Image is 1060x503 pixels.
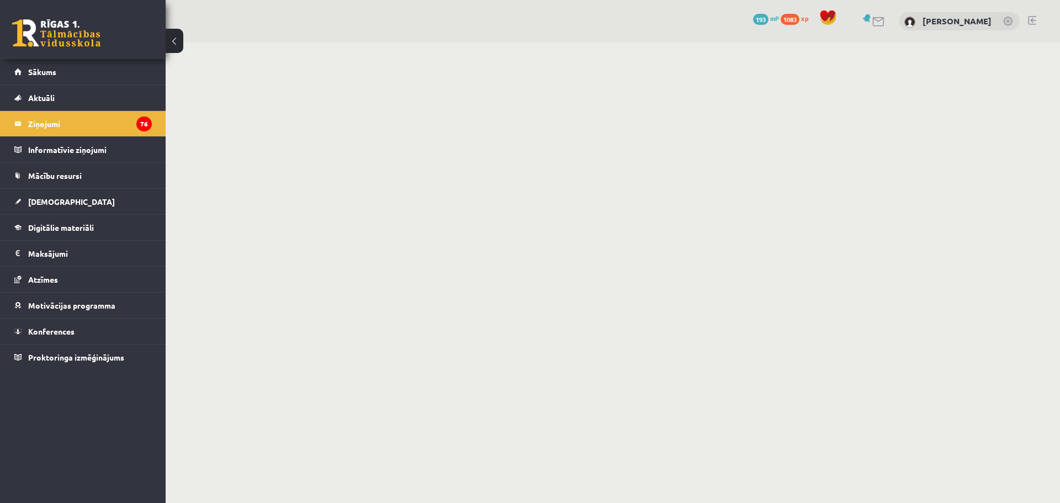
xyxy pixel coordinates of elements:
a: Mācību resursi [14,163,152,188]
a: 193 mP [753,14,779,23]
a: Aktuāli [14,85,152,110]
span: Mācību resursi [28,171,82,181]
span: mP [770,14,779,23]
legend: Maksājumi [28,241,152,266]
a: 1083 xp [781,14,814,23]
a: Maksājumi [14,241,152,266]
span: Aktuāli [28,93,55,103]
legend: Ziņojumi [28,111,152,136]
a: [PERSON_NAME] [923,15,992,27]
span: xp [801,14,808,23]
a: Motivācijas programma [14,293,152,318]
span: Motivācijas programma [28,300,115,310]
span: [DEMOGRAPHIC_DATA] [28,197,115,207]
span: Atzīmes [28,274,58,284]
a: Konferences [14,319,152,344]
span: Proktoringa izmēģinājums [28,352,124,362]
span: Sākums [28,67,56,77]
legend: Informatīvie ziņojumi [28,137,152,162]
a: Informatīvie ziņojumi [14,137,152,162]
a: Ziņojumi76 [14,111,152,136]
span: Digitālie materiāli [28,223,94,232]
a: Sākums [14,59,152,84]
a: Atzīmes [14,267,152,292]
span: 1083 [781,14,799,25]
a: Digitālie materiāli [14,215,152,240]
img: Sindija Rače [904,17,915,28]
i: 76 [136,117,152,131]
a: [DEMOGRAPHIC_DATA] [14,189,152,214]
a: Proktoringa izmēģinājums [14,345,152,370]
span: Konferences [28,326,75,336]
span: 193 [753,14,768,25]
a: Rīgas 1. Tālmācības vidusskola [12,19,100,47]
